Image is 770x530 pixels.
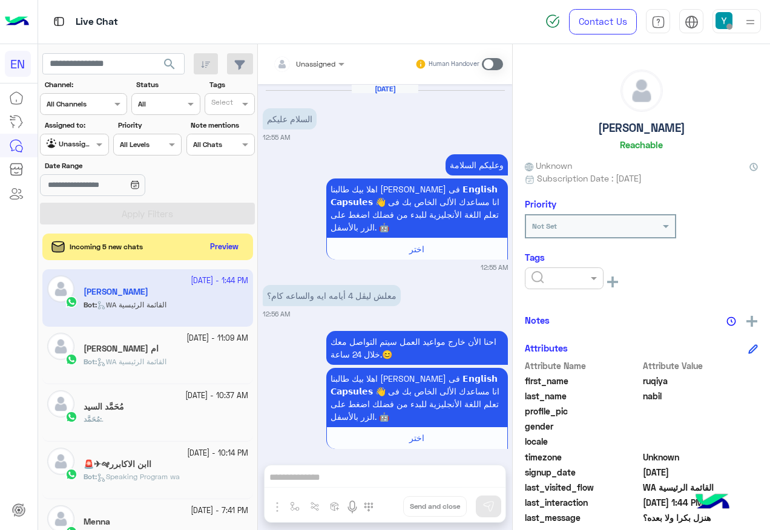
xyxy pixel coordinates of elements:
b: : [84,357,97,366]
span: Incoming 5 new chats [70,241,143,252]
small: [DATE] - 10:14 PM [187,448,248,459]
h5: اابن الاكابرر🛩✈🚨 [84,459,151,469]
h6: [DATE] [352,85,418,93]
div: Select [209,97,233,111]
h6: Notes [525,315,550,326]
small: [DATE] - 7:41 PM [191,505,248,517]
span: nabil [643,390,758,402]
span: gender [525,420,640,433]
h6: Reachable [620,139,663,150]
img: defaultAdmin.png [47,390,74,417]
label: Status [136,79,199,90]
p: 20/9/2025, 12:55 AM [263,108,317,129]
img: hulul-logo.png [691,482,734,524]
span: Attribute Value [643,359,758,372]
span: Subscription Date : [DATE] [537,172,642,185]
label: Date Range [45,160,180,171]
label: Assigned to: [45,120,107,131]
small: 12:55 AM [481,263,508,272]
button: search [155,53,185,79]
span: WA القائمة الرئيسية [643,481,758,494]
span: last_interaction [525,496,640,509]
img: tab [651,15,665,29]
p: 20/9/2025, 12:55 AM [446,154,508,175]
span: مُحَمَّد [84,414,100,424]
span: Bot [84,472,95,481]
p: Live Chat [76,14,118,30]
span: اختر [409,244,424,254]
span: locale [525,435,640,448]
span: Attribute Name [525,359,640,372]
img: tab [685,15,699,29]
span: last_message [525,511,640,524]
span: 2025-09-19T21:56:05.188Z [643,466,758,479]
span: WA القائمة الرئيسية [97,357,166,366]
span: ruqiya [643,375,758,387]
h6: Tags [525,252,758,263]
img: profile [743,15,758,30]
small: [DATE] - 11:09 AM [186,333,248,344]
p: 20/9/2025, 12:55 AM [326,178,508,238]
span: search [162,57,177,71]
img: defaultAdmin.png [47,448,74,475]
small: Human Handover [429,59,479,69]
span: last_name [525,390,640,402]
p: 20/9/2025, 12:56 AM [326,331,508,365]
span: profile_pic [525,405,640,417]
div: EN [5,51,31,77]
span: timezone [525,451,640,463]
small: 12:55 AM [263,132,290,142]
img: WhatsApp [65,411,77,423]
img: Logo [5,9,29,34]
b: : [84,414,102,424]
small: [DATE] - 10:37 AM [185,390,248,402]
span: Unknown [643,451,758,463]
img: notes [726,316,736,326]
span: Unknown [525,159,572,172]
button: Send and close [403,496,467,517]
button: Apply Filters [40,203,255,224]
img: WhatsApp [65,353,77,365]
p: 20/9/2025, 12:56 AM [326,368,508,427]
a: Contact Us [569,9,637,34]
small: 12:56 AM [481,452,508,462]
span: null [643,435,758,448]
b: : [84,472,97,481]
label: Tags [209,79,254,90]
small: 12:56 AM [263,309,290,319]
img: tab [51,14,67,29]
span: null [643,420,758,433]
button: Preview [205,238,244,256]
img: defaultAdmin.png [47,333,74,360]
span: اختر [409,433,424,443]
label: Note mentions [191,120,253,131]
label: Channel: [45,79,126,90]
span: هنزل بكرا ولا بعده؟ [643,511,758,524]
img: WhatsApp [65,468,77,480]
h5: [PERSON_NAME] [598,121,685,135]
h5: ام انس محمد [84,344,159,354]
span: Bot [84,357,95,366]
b: Not Set [532,221,557,231]
span: Speaking Program wa [97,472,180,481]
img: defaultAdmin.png [621,70,662,111]
h6: Priority [525,198,556,209]
h5: مُحَمَّد السيد [84,402,124,412]
p: 20/9/2025, 12:56 AM [263,285,401,306]
span: first_name [525,375,640,387]
img: spinner [545,14,560,28]
h6: Attributes [525,342,568,353]
span: Unassigned [296,59,335,68]
span: 2025-09-20T10:44:46.14Z [643,496,758,509]
img: add [746,316,757,327]
a: tab [646,9,670,34]
span: . [102,414,104,424]
span: last_visited_flow [525,481,640,494]
img: userImage [716,12,732,29]
span: signup_date [525,466,640,479]
h5: Menna [84,517,110,527]
label: Priority [118,120,180,131]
